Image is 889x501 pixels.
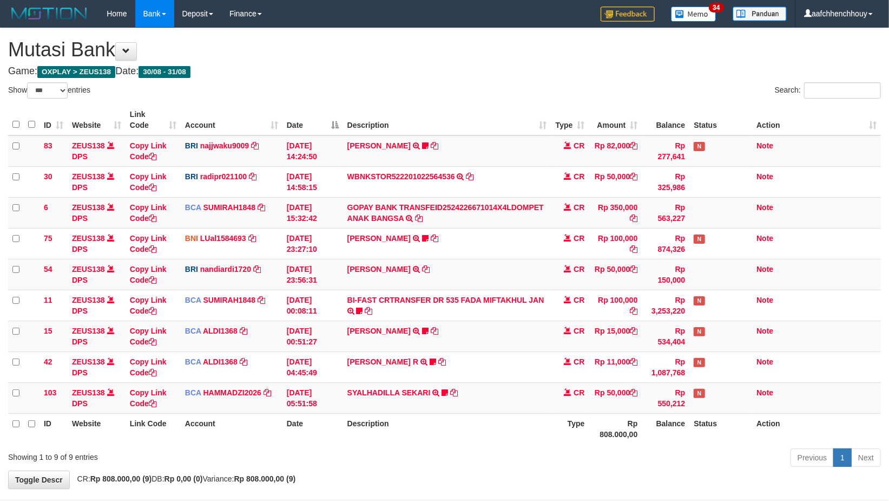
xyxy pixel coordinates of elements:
td: Rp 350,000 [589,197,642,228]
a: Copy ALDI1368 to clipboard [240,357,247,366]
a: [PERSON_NAME] [347,141,411,150]
strong: Rp 808.000,00 (9) [90,474,152,483]
th: Status [689,413,752,444]
th: Website [68,413,126,444]
a: Copy Rp 82,000 to clipboard [630,141,637,150]
a: SUMIRAH1848 [203,203,255,212]
strong: Rp 0,00 (0) [164,474,203,483]
td: Rp 534,404 [642,321,689,352]
img: Button%20Memo.svg [671,6,716,22]
a: Copy SUMIRAH1848 to clipboard [258,296,265,304]
span: CR [574,265,584,274]
a: Copy Link Code [130,234,167,253]
a: [PERSON_NAME] [347,234,411,243]
td: DPS [68,352,126,382]
input: Search: [804,82,881,99]
a: Copy Rp 11,000 to clipboard [630,357,637,366]
td: Rp 100,000 [589,290,642,321]
a: ZEUS138 [72,357,105,366]
th: Link Code [126,413,181,444]
td: Rp 100,000 [589,228,642,259]
span: CR [574,296,584,304]
span: BNI [185,234,198,243]
td: DPS [68,259,126,290]
span: BCA [185,388,201,397]
a: Note [756,172,773,181]
td: Rp 150,000 [642,259,689,290]
span: 103 [44,388,56,397]
a: Note [756,357,773,366]
img: Feedback.jpg [601,6,655,22]
a: [PERSON_NAME] [347,327,411,335]
a: ZEUS138 [72,172,105,181]
td: DPS [68,228,126,259]
a: Copy WBNKSTOR522201022564536 to clipboard [466,172,474,181]
a: Copy GOPAY BANK TRANSFEID2524226671014X4LDOMPET ANAK BANGSA to clipboard [415,214,423,223]
td: Rp 11,000 [589,352,642,382]
a: nandiardi1720 [200,265,251,274]
a: LUal1584693 [200,234,246,243]
span: BCA [185,327,201,335]
td: Rp 874,326 [642,228,689,259]
td: DPS [68,290,126,321]
span: 30 [44,172,52,181]
th: Description [343,413,551,444]
td: [DATE] 23:56:31 [282,259,343,290]
a: Copy Rp 50,000 to clipboard [630,265,637,274]
span: 30/08 - 31/08 [139,66,190,78]
a: Copy Rp 100,000 to clipboard [630,245,637,253]
th: Description: activate to sort column ascending [343,105,551,135]
a: Copy VALENTINO LAHU to clipboard [422,265,430,274]
td: DPS [68,135,126,167]
th: Date [282,413,343,444]
td: Rp 3,253,220 [642,290,689,321]
td: Rp 563,227 [642,197,689,228]
span: BCA [185,357,201,366]
th: Type: activate to sort column ascending [551,105,589,135]
a: ZEUS138 [72,234,105,243]
a: Copy LUal1584693 to clipboard [248,234,256,243]
a: ZEUS138 [72,296,105,304]
th: Balance [642,413,689,444]
th: ID: activate to sort column ascending [39,105,68,135]
th: Balance [642,105,689,135]
span: 42 [44,357,52,366]
a: [PERSON_NAME] R [347,357,418,366]
a: Copy SYALHADILLA SEKARI to clipboard [450,388,458,397]
a: ZEUS138 [72,327,105,335]
span: Has Note [694,296,704,305]
a: Note [756,388,773,397]
a: Copy BI-FAST CRTRANSFER DR 535 FADA MIFTAKHUL JAN to clipboard [365,307,373,315]
td: [DATE] 15:32:42 [282,197,343,228]
a: Copy SUMIRAH1848 to clipboard [258,203,265,212]
a: radipr021100 [200,172,247,181]
a: Previous [791,448,834,467]
a: 1 [833,448,852,467]
a: [PERSON_NAME] [347,265,411,274]
th: ID [39,413,68,444]
a: HAMMADZI2026 [203,388,261,397]
td: DPS [68,382,126,413]
h1: Mutasi Bank [8,39,881,61]
a: ZEUS138 [72,203,105,212]
img: MOTION_logo.png [8,5,90,22]
a: Copy NOFAN MOHAMAD SAPUTRA to clipboard [431,234,438,243]
span: BCA [185,296,201,304]
strong: Rp 808.000,00 (9) [234,474,296,483]
td: [DATE] 14:58:15 [282,166,343,197]
a: Copy najjwaku9009 to clipboard [251,141,259,150]
span: BRI [185,141,198,150]
a: Copy Link Code [130,296,167,315]
span: CR [574,172,584,181]
span: BRI [185,172,198,181]
th: Action [752,413,881,444]
a: Copy ALVA HIMAM R to clipboard [438,357,446,366]
span: Has Note [694,235,704,244]
span: CR: DB: Variance: [72,474,296,483]
a: SUMIRAH1848 [203,296,255,304]
span: CR [574,388,584,397]
td: Rp 50,000 [589,166,642,197]
a: ZEUS138 [72,265,105,274]
td: DPS [68,321,126,352]
td: Rp 50,000 [589,382,642,413]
